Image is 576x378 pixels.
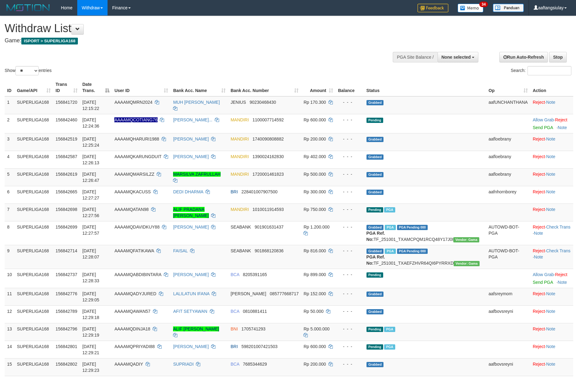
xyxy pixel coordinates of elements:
td: · [530,305,573,323]
a: Note [534,254,543,259]
span: [DATE] 12:15:22 [83,100,100,111]
a: Allow Grab [533,117,554,122]
a: Note [546,172,555,177]
td: 2 [5,114,15,133]
span: None selected [442,55,471,60]
span: Pending [366,118,383,123]
span: Copy 901868120836 to clipboard [255,248,283,253]
td: SUPERLIGA168 [15,305,53,323]
span: AAAAMQMRN2024 [114,100,152,105]
div: - - - [338,99,362,105]
div: - - - [338,224,362,230]
td: SUPERLIGA168 [15,245,53,269]
span: AAAAMQADIY [114,362,143,367]
span: Copy 1740090808882 to clipboard [252,136,284,141]
span: Rp 1.200.000 [303,225,329,229]
span: [DATE] 12:27:57 [83,225,100,236]
span: 156842698 [56,207,77,212]
a: Reject [533,291,545,296]
span: AAAAMQDINJA18 [114,326,150,331]
td: SUPERLIGA168 [15,204,53,221]
span: SEABANK [231,225,251,229]
span: Grabbed [366,190,384,195]
span: AAAAMQKARUNGDUIT [114,154,161,159]
td: aafsreymom [486,288,530,305]
span: Grabbed [366,100,384,105]
td: · [530,323,573,341]
td: SUPERLIGA168 [15,323,53,341]
span: [DATE] 12:29:21 [83,344,100,355]
label: Show entries [5,66,52,75]
label: Search: [511,66,571,75]
span: BCA [231,272,239,277]
span: Marked by aafsengchandara [385,225,396,230]
span: · [533,272,555,277]
a: Note [546,344,555,349]
a: Reject [555,272,567,277]
th: ID [5,79,15,96]
span: 156842460 [56,117,77,122]
a: Reject [533,309,545,314]
td: 3 [5,133,15,151]
td: · [530,133,573,151]
td: · [530,168,573,186]
span: Marked by aafsengchandara [384,344,395,350]
div: - - - [338,343,362,350]
th: Amount: activate to sort column ascending [301,79,335,96]
td: 1 [5,96,15,114]
span: 156842737 [56,272,77,277]
span: [PERSON_NAME] [231,291,266,296]
span: Rp 300.000 [303,189,326,194]
span: 156842776 [56,291,77,296]
a: Stop [549,52,567,62]
h1: Withdraw List [5,22,378,35]
div: - - - [338,326,362,332]
div: - - - [338,136,362,142]
a: DEDI DHARMA [173,189,203,194]
a: Reject [533,100,545,105]
th: Bank Acc. Name: activate to sort column ascending [171,79,228,96]
button: None selected [438,52,479,62]
td: · [530,204,573,221]
span: Rp 600.000 [303,117,326,122]
td: 15 [5,358,15,376]
span: MANDIRI [231,207,249,212]
td: TF_251001_TXAMCPQM1RCQ48Y17J0I [364,221,486,245]
td: aafUNCHANTHANA [486,96,530,114]
span: Rp 899.000 [303,272,326,277]
td: SUPERLIGA168 [15,96,53,114]
span: Copy 90230468430 to clipboard [250,100,276,105]
span: PGA Pending [397,249,428,254]
span: Rp 170.300 [303,100,326,105]
a: [PERSON_NAME] [173,154,209,159]
b: PGA Ref. No: [366,254,385,266]
span: [DATE] 12:24:36 [83,117,100,128]
td: · [530,269,573,288]
td: 10 [5,269,15,288]
div: - - - [338,308,362,314]
th: Trans ID: activate to sort column ascending [53,79,80,96]
a: Reject [533,189,545,194]
span: AAAAMQABDIBINTARA [114,272,161,277]
div: PGA Site Balance / [393,52,437,62]
td: · [530,114,573,133]
a: Note [546,207,555,212]
a: Reject [533,225,545,229]
span: AAAAMQAWAN57 [114,309,150,314]
a: AFIT SETYAWAN [173,309,207,314]
span: BNI [231,326,238,331]
span: 156842801 [56,344,77,349]
span: Copy 0810881411 to clipboard [243,309,267,314]
span: [DATE] 12:28:07 [83,248,100,259]
a: Note [546,291,555,296]
td: · · [530,245,573,269]
a: [PERSON_NAME] [173,272,209,277]
span: MANDIRI [231,136,249,141]
span: Copy 8205391165 to clipboard [243,272,267,277]
a: Reject [555,117,567,122]
span: 156842619 [56,172,77,177]
a: Check Trans [546,225,570,229]
td: SUPERLIGA168 [15,186,53,204]
div: - - - [338,291,362,297]
th: Date Trans.: activate to sort column descending [80,79,112,96]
